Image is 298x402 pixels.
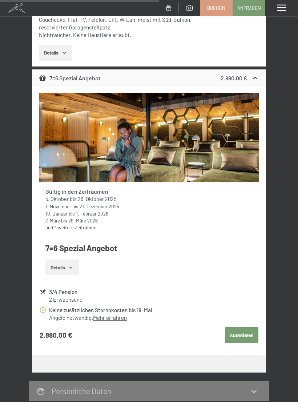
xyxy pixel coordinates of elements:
[225,327,258,343] button: Auswählen
[49,314,258,322] div: Angeld notwendig.
[233,0,265,16] a: Anfragen
[80,203,119,209] time: 21.12.2025
[78,196,116,202] time: 26.10.2025
[45,260,78,276] button: Details
[40,330,72,340] strong: 2.880,00 €
[45,188,108,195] strong: Gültig in den Zeiträumen
[68,217,98,224] time: 29.03.2026
[52,386,111,395] h2: Persönliche Daten
[39,45,72,61] button: Details
[221,75,247,81] strong: 2.880,00 €
[45,224,96,230] a: und 4 weitere Zeiträume
[76,210,108,217] time: 01.02.2026
[49,296,258,303] div: 2 Erwachsene
[39,74,101,83] div: 7=6 Spezial Angebot
[49,288,258,296] div: 3/4 Pension
[45,203,71,209] time: 01.11.2025
[45,203,252,210] div: bis
[45,217,252,224] div: bis
[45,210,252,217] div: bis
[45,196,69,202] time: 05.10.2025
[207,5,225,11] span: Buchen
[237,5,261,11] span: Anfragen
[45,242,259,254] h4: 7=6 Spezial Angebot
[49,306,258,314] div: Keine zusätzlichen Stornokosten bis 18. Mai
[93,314,127,321] a: Mehr erfahren
[45,196,252,203] div: bis
[45,217,60,224] time: 07.03.2026
[39,93,259,182] img: mss_renderimg.php
[45,210,68,217] time: 10.01.2026
[200,0,232,16] a: Buchen
[32,69,266,87] div: 7=6 Spezial Angebot2.880,00 €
